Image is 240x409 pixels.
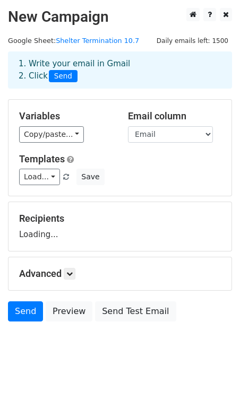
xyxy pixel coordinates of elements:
[128,110,221,122] h5: Email column
[19,268,221,280] h5: Advanced
[76,169,104,185] button: Save
[153,35,232,47] span: Daily emails left: 1500
[19,126,84,143] a: Copy/paste...
[46,301,92,321] a: Preview
[49,70,78,83] span: Send
[19,169,60,185] a: Load...
[19,213,221,224] h5: Recipients
[95,301,176,321] a: Send Test Email
[8,37,139,45] small: Google Sheet:
[8,301,43,321] a: Send
[153,37,232,45] a: Daily emails left: 1500
[19,153,65,164] a: Templates
[8,8,232,26] h2: New Campaign
[56,37,139,45] a: Shelter Termination 10.7
[19,213,221,240] div: Loading...
[11,58,229,82] div: 1. Write your email in Gmail 2. Click
[19,110,112,122] h5: Variables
